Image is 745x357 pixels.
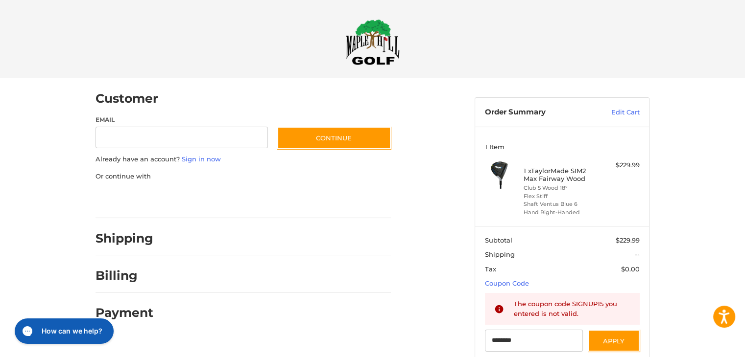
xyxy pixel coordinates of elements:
[485,279,529,287] a: Coupon Code
[93,191,166,208] iframe: PayPal-paypal
[616,236,640,244] span: $229.99
[96,305,153,320] h2: Payment
[524,184,599,192] li: Club 5 Wood 18°
[96,91,158,106] h2: Customer
[175,191,249,208] iframe: PayPal-paylater
[635,250,640,258] span: --
[485,265,496,273] span: Tax
[588,330,640,352] button: Apply
[664,331,745,357] iframe: Google Customer Reviews
[96,172,391,181] p: Or continue with
[524,167,599,183] h4: 1 x TaylorMade SIM2 Max Fairway Wood
[524,208,599,217] li: Hand Right-Handed
[590,108,640,117] a: Edit Cart
[96,268,153,283] h2: Billing
[485,236,512,244] span: Subtotal
[259,191,332,208] iframe: PayPal-venmo
[277,127,391,149] button: Continue
[524,192,599,201] li: Flex Stiff
[346,19,400,65] img: Maple Hill Golf
[10,315,116,347] iframe: Gorgias live chat messenger
[524,200,599,208] li: Shaft Ventus Blue 6
[621,265,640,273] span: $0.00
[96,231,153,246] h2: Shipping
[96,155,391,164] p: Already have an account?
[182,155,221,163] a: Sign in now
[514,299,630,318] div: The coupon code SIGNUP15 you entered is not valid.
[485,250,515,258] span: Shipping
[485,330,583,352] input: Gift Certificate or Coupon Code
[485,143,640,151] h3: 1 Item
[96,115,268,124] label: Email
[485,108,590,117] h3: Order Summary
[601,160,640,170] div: $229.99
